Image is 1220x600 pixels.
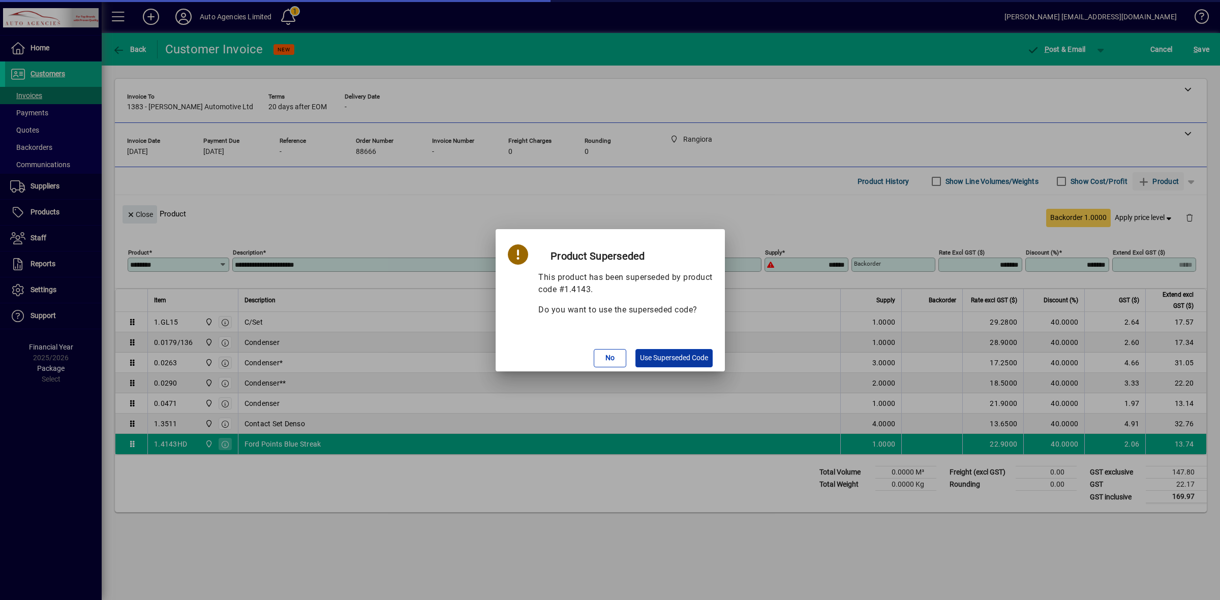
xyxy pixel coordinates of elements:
[594,349,626,367] button: No
[635,349,713,367] button: Use Superseded Code
[640,353,708,363] span: Use Superseded Code
[538,304,713,316] p: Do you want to use the superseded code?
[538,271,713,296] p: This product has been superseded by product code #1.4143.
[551,250,645,262] strong: Product Superseded
[605,353,615,363] span: No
